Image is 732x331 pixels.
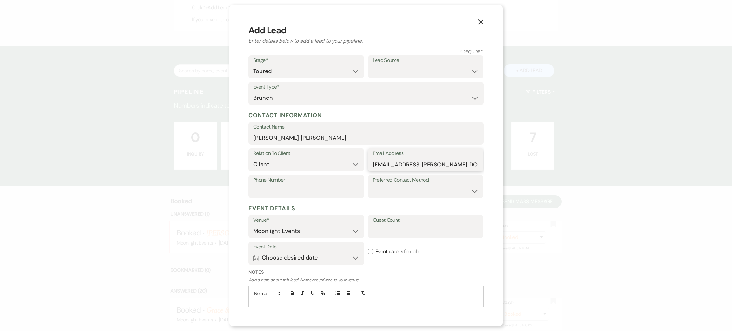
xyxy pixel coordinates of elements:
[368,249,373,254] input: Event date is flexible
[248,111,484,120] h5: Contact Information
[253,149,359,158] label: Relation To Client
[253,83,479,92] label: Event Type*
[253,132,479,144] input: First and Last Name
[253,242,359,252] label: Event Date
[253,123,479,132] label: Contact Name
[253,216,359,225] label: Venue*
[248,269,484,275] label: Notes
[368,242,484,262] label: Event date is flexible
[248,49,484,55] h3: * Required
[248,277,484,283] p: Add a note about this lead. Notes are private to your venue.
[253,56,359,65] label: Stage*
[373,56,479,65] label: Lead Source
[253,252,359,264] button: Choose desired date
[248,37,484,45] h2: Enter details below to add a lead to your pipeline.
[248,204,484,213] h5: Event Details
[373,149,479,158] label: Email Address
[253,176,359,185] label: Phone Number
[373,216,479,225] label: Guest Count
[373,176,479,185] label: Preferred Contact Method
[248,24,484,37] h3: Add Lead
